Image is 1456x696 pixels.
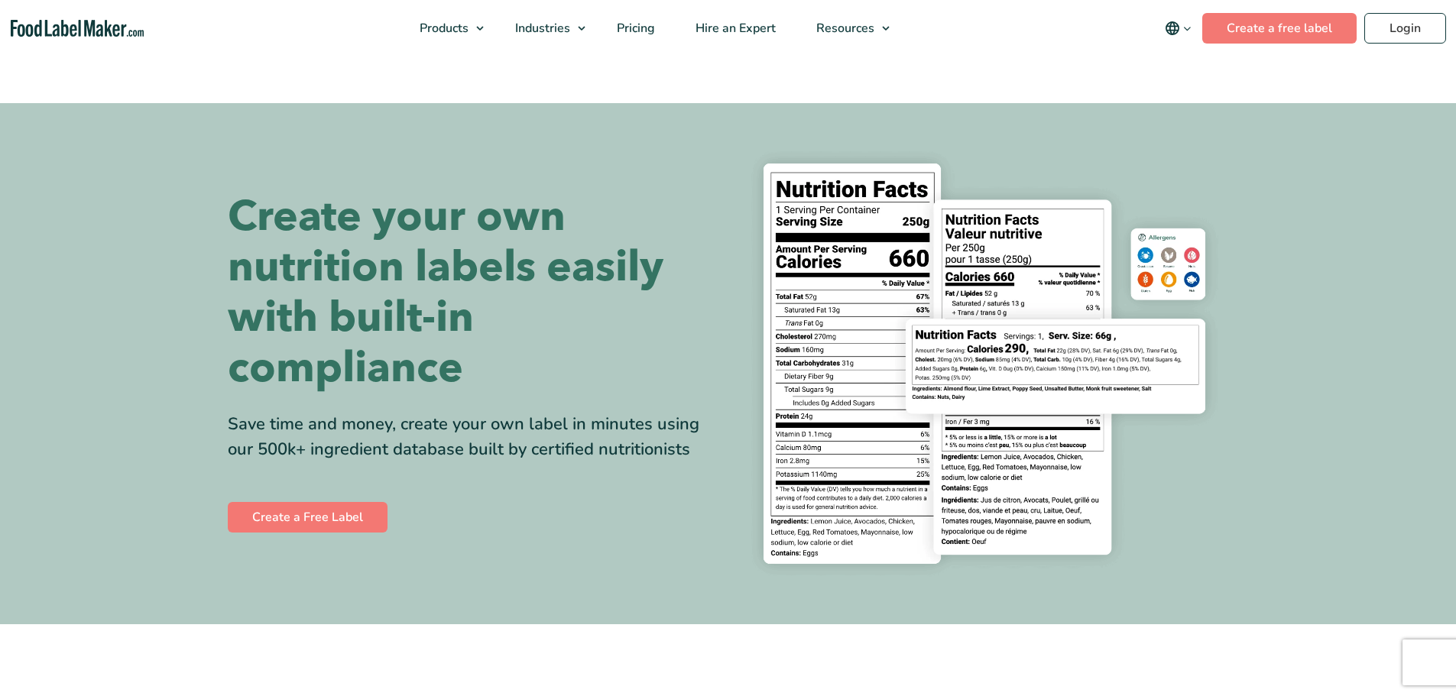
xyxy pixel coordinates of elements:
[691,20,777,37] span: Hire an Expert
[228,192,717,393] h1: Create your own nutrition labels easily with built-in compliance
[1364,13,1446,44] a: Login
[1202,13,1357,44] a: Create a free label
[228,502,388,533] a: Create a Free Label
[228,412,717,462] div: Save time and money, create your own label in minutes using our 500k+ ingredient database built b...
[812,20,876,37] span: Resources
[511,20,572,37] span: Industries
[415,20,470,37] span: Products
[612,20,657,37] span: Pricing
